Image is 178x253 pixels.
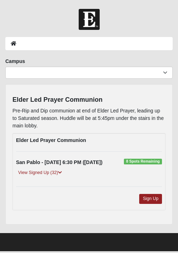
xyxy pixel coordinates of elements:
img: Church of Eleven22 Logo [79,9,100,30]
a: View Signed Up (32) [16,169,64,176]
span: 8 Spots Remaining [124,159,162,164]
strong: Elder Led Prayer Communion [16,137,86,143]
strong: San Pablo - [DATE] 6:30 PM ([DATE]) [16,159,103,165]
p: Pre-Rip and Dip communion at end of Elder Led Prayer, leading up to Saturated season. Huddle will... [12,107,166,130]
label: Campus [5,58,25,65]
a: Sign Up [139,194,162,204]
h4: Elder Led Prayer Communion [12,96,166,104]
